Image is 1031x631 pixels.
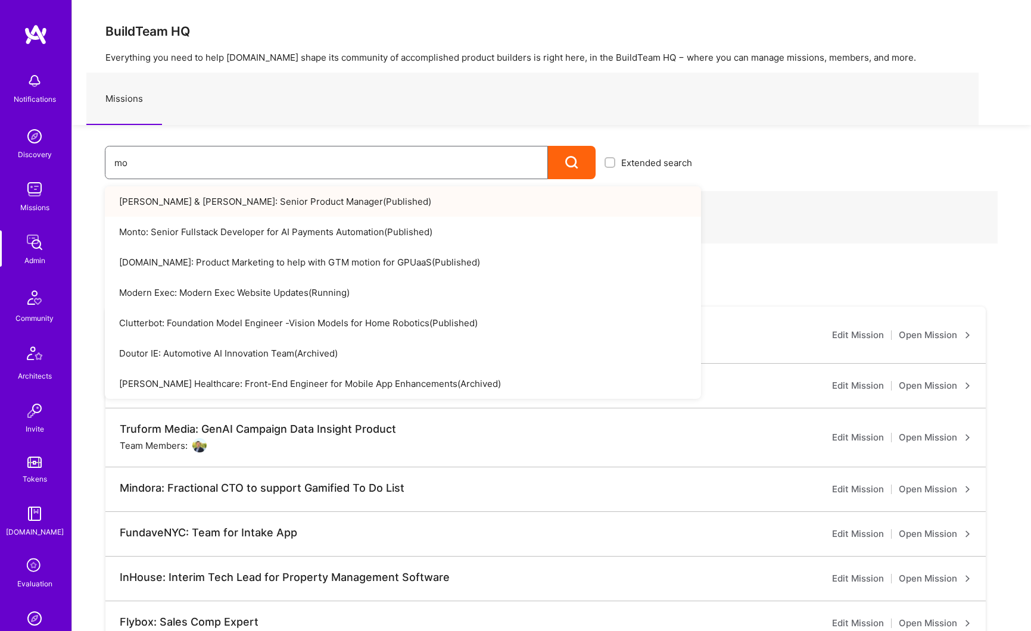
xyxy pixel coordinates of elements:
[899,482,971,496] a: Open Mission
[105,217,701,247] a: Monto: Senior Fullstack Developer for AI Payments Automation(Published)
[23,124,46,148] img: discovery
[899,616,971,630] a: Open Mission
[832,379,884,393] a: Edit Mission
[120,571,450,584] div: InHouse: Interim Tech Lead for Property Management Software
[964,434,971,441] i: icon ArrowRight
[192,438,207,452] img: User Avatar
[105,277,701,308] a: Modern Exec: Modern Exec Website Updates(Running)
[120,616,258,629] div: Flybox: Sales Comp Expert
[899,328,971,342] a: Open Mission
[565,156,579,170] i: icon Search
[964,332,971,339] i: icon ArrowRight
[24,254,45,267] div: Admin
[18,370,52,382] div: Architects
[105,338,701,368] a: Doutor IE: Automotive AI Innovation Team(Archived)
[120,482,404,495] div: Mindora: Fractional CTO to support Gamified To Do List
[20,341,49,370] img: Architects
[964,575,971,582] i: icon ArrowRight
[17,577,52,590] div: Evaluation
[899,527,971,541] a: Open Mission
[26,423,44,435] div: Invite
[120,423,396,436] div: Truform Media: GenAI Campaign Data Insight Product
[105,186,701,217] a: [PERSON_NAME] & [PERSON_NAME]: Senior Product Manager(Published)
[23,607,46,630] img: Admin Search
[899,379,971,393] a: Open Mission
[114,148,538,178] input: What type of mission are you looking for?
[832,571,884,586] a: Edit Mission
[23,177,46,201] img: teamwork
[832,430,884,445] a: Edit Mission
[964,486,971,493] i: icon ArrowRight
[23,555,46,577] i: icon SelectionTeam
[27,457,42,468] img: tokens
[86,73,162,125] a: Missions
[832,616,884,630] a: Edit Mission
[621,157,692,169] span: Extended search
[105,24,998,39] h3: BuildTeam HQ
[120,526,297,539] div: FundaveNYC: Team for Intake App
[24,24,48,45] img: logo
[105,368,701,399] a: [PERSON_NAME] Healthcare: Front-End Engineer for Mobile App Enhancements(Archived)
[899,571,971,586] a: Open Mission
[964,620,971,627] i: icon ArrowRight
[105,308,701,338] a: Clutterbot: Foundation Model Engineer -Vision Models for Home Robotics(Published)
[23,502,46,526] img: guide book
[832,482,884,496] a: Edit Mission
[20,201,49,214] div: Missions
[832,328,884,342] a: Edit Mission
[20,283,49,312] img: Community
[899,430,971,445] a: Open Mission
[14,93,56,105] div: Notifications
[6,526,64,538] div: [DOMAIN_NAME]
[23,399,46,423] img: Invite
[105,247,701,277] a: [DOMAIN_NAME]: Product Marketing to help with GTM motion for GPUaaS(Published)
[15,312,54,324] div: Community
[18,148,52,161] div: Discovery
[23,69,46,93] img: bell
[832,527,884,541] a: Edit Mission
[120,438,207,452] div: Team Members:
[964,530,971,538] i: icon ArrowRight
[964,382,971,389] i: icon ArrowRight
[23,473,47,485] div: Tokens
[23,230,46,254] img: admin teamwork
[105,51,998,64] p: Everything you need to help [DOMAIN_NAME] shape its community of accomplished product builders is...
